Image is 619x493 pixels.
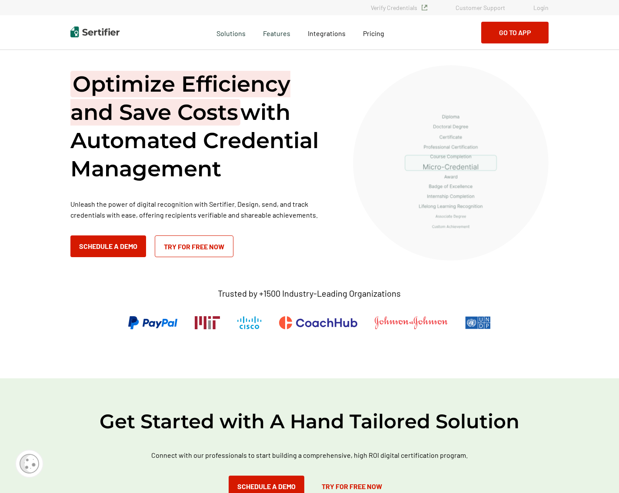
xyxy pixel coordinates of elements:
span: Solutions [216,27,246,38]
p: Connect with our professionals to start building a comprehensive, high ROI digital certification ... [127,450,492,460]
h2: Get Started with A Hand Tailored Solution [49,409,570,434]
img: Verified [422,5,427,10]
img: CoachHub [279,316,357,329]
button: Schedule a Demo [70,235,146,257]
span: Pricing [363,29,384,37]
a: Customer Support [456,4,505,11]
img: Cookie Popup Icon [20,454,39,473]
button: Go to App [481,22,549,43]
span: Features [263,27,290,38]
a: Integrations [308,27,346,38]
img: Massachusetts Institute of Technology [195,316,220,329]
a: Try for Free Now [155,235,233,257]
h1: with Automated Credential Management [70,70,331,183]
a: Verify Credentials [371,4,427,11]
p: Unleash the power of digital recognition with Sertifier. Design, send, and track credentials with... [70,199,331,220]
span: Integrations [308,29,346,37]
p: Trusted by +1500 Industry-Leading Organizations [218,288,401,299]
img: PayPal [128,316,177,329]
img: Johnson & Johnson [375,316,448,329]
span: Optimize Efficiency and Save Costs [70,71,290,126]
g: Associate Degree [436,215,466,218]
img: Sertifier | Digital Credentialing Platform [70,26,120,37]
a: Pricing [363,27,384,38]
img: UNDP [465,316,491,329]
a: Login [533,4,549,11]
img: Cisco [237,316,262,329]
